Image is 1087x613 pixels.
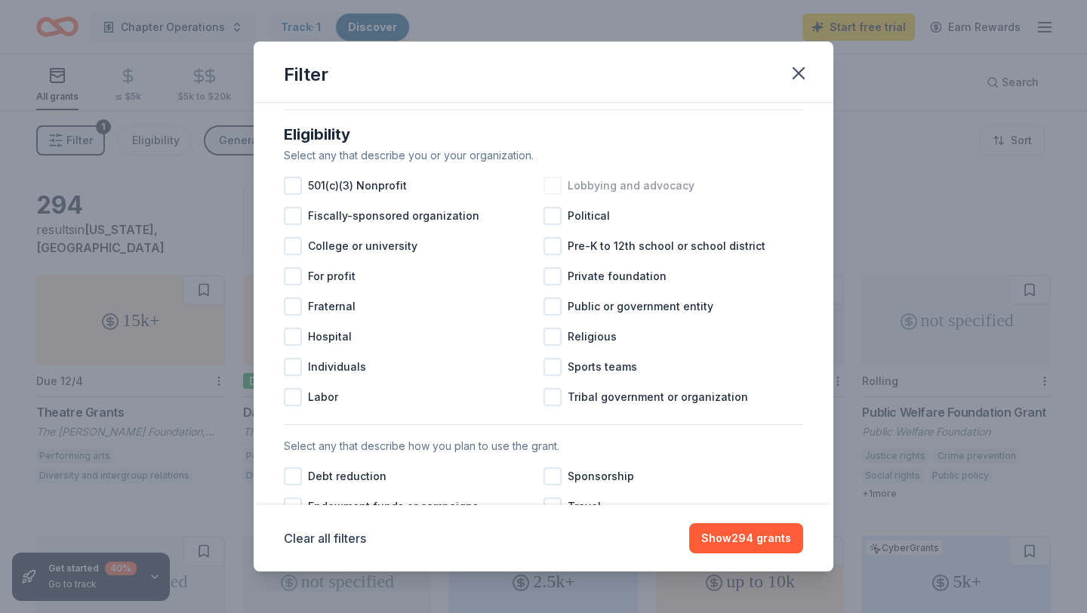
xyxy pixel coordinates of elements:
span: Endowment funds or campaigns [308,497,479,516]
span: Private foundation [568,267,667,285]
span: Labor [308,388,338,406]
div: Select any that describe you or your organization. [284,146,803,165]
div: Select any that describe how you plan to use the grant. [284,437,803,455]
div: Filter [284,63,328,87]
span: Public or government entity [568,297,713,316]
span: Fiscally-sponsored organization [308,207,479,225]
span: Pre-K to 12th school or school district [568,237,765,255]
span: 501(c)(3) Nonprofit [308,177,407,195]
span: Individuals [308,358,366,376]
span: Sponsorship [568,467,634,485]
span: College or university [308,237,417,255]
span: Debt reduction [308,467,386,485]
span: Travel [568,497,601,516]
span: For profit [308,267,356,285]
span: Sports teams [568,358,637,376]
span: Lobbying and advocacy [568,177,694,195]
button: Clear all filters [284,529,366,547]
button: Show294 grants [689,523,803,553]
span: Political [568,207,610,225]
div: Eligibility [284,122,803,146]
span: Fraternal [308,297,356,316]
span: Religious [568,328,617,346]
span: Tribal government or organization [568,388,748,406]
span: Hospital [308,328,352,346]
